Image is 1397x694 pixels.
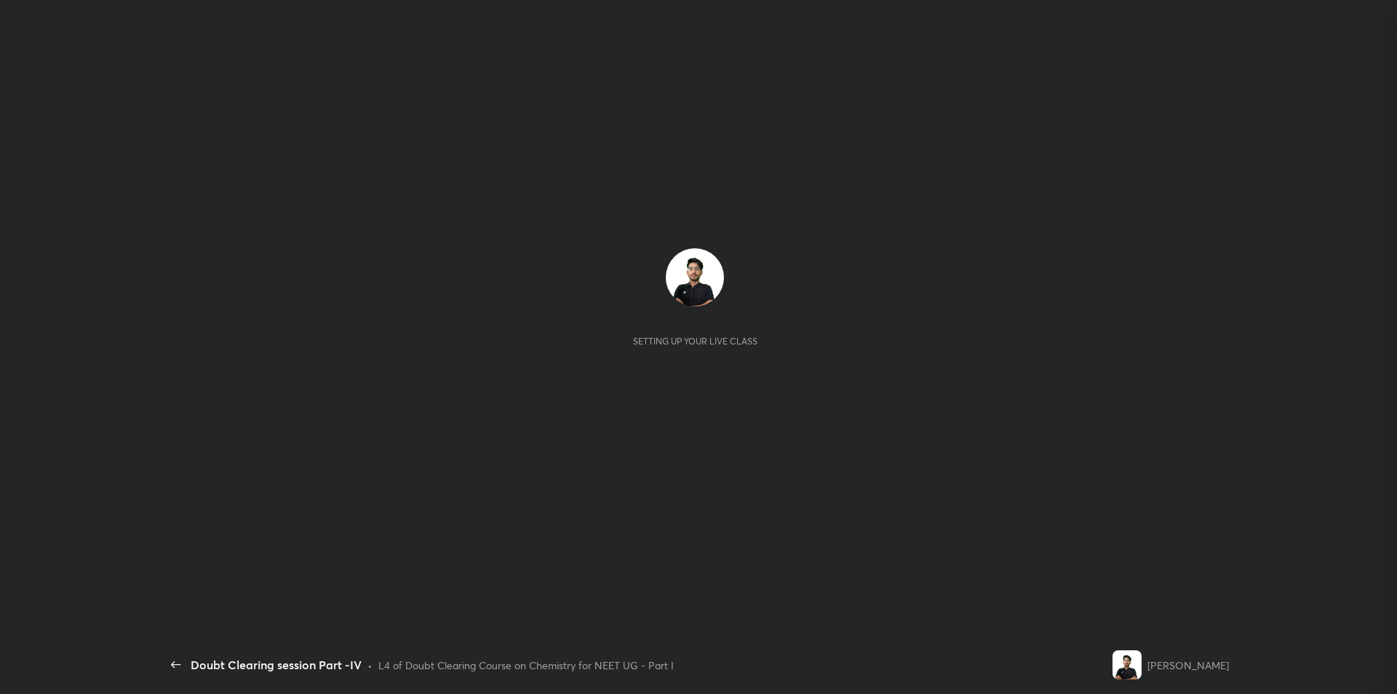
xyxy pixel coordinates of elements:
div: • [367,658,373,673]
img: a23c7d1b6cba430992ed97ba714bd577.jpg [666,248,724,307]
div: Setting up your live class [633,336,757,347]
div: Doubt Clearing session Part -IV [191,656,362,674]
div: L4 of Doubt Clearing Course on Chemistry for NEET UG - Part I [378,658,674,673]
img: a23c7d1b6cba430992ed97ba714bd577.jpg [1113,650,1142,679]
div: [PERSON_NAME] [1147,658,1229,673]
